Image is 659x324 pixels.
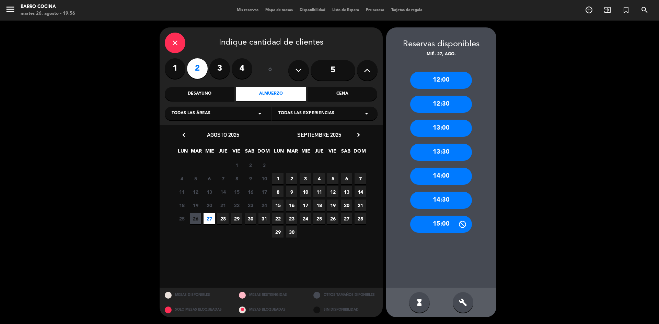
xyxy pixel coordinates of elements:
i: arrow_drop_down [362,109,371,118]
span: 24 [258,200,270,211]
span: VIE [231,147,242,158]
div: 13:30 [410,144,472,161]
span: 23 [286,213,297,224]
span: 6 [204,173,215,184]
i: hourglass_full [415,298,424,307]
div: martes 26. agosto - 19:56 [21,10,75,17]
i: arrow_drop_down [256,109,264,118]
div: 13:00 [410,120,472,137]
label: 2 [187,58,208,79]
span: Disponibilidad [296,8,329,12]
span: 4 [313,173,325,184]
span: LUN [177,147,188,158]
span: 15 [272,200,284,211]
span: 7 [217,173,229,184]
span: septiembre 2025 [297,131,341,138]
div: ó [259,58,281,82]
span: 28 [217,213,229,224]
span: 9 [286,186,297,197]
span: 27 [341,213,352,224]
span: 30 [245,213,256,224]
span: 25 [313,213,325,224]
div: MESAS BLOQUEADAS [234,302,308,317]
span: 29 [272,226,284,238]
span: 10 [300,186,311,197]
span: 21 [217,200,229,211]
div: mié. 27, ago. [386,51,496,58]
span: MAR [190,147,202,158]
span: 12 [190,186,201,197]
i: build [459,298,467,307]
span: 26 [190,213,201,224]
div: Desayuno [165,87,234,101]
button: menu [5,4,15,17]
span: 18 [176,200,187,211]
div: 12:30 [410,96,472,113]
span: agosto 2025 [207,131,239,138]
span: 21 [355,200,366,211]
span: 3 [258,159,270,171]
i: exit_to_app [603,6,612,14]
span: 1 [231,159,242,171]
span: 29 [231,213,242,224]
span: 24 [300,213,311,224]
span: JUE [217,147,229,158]
span: 11 [176,186,187,197]
span: 3 [300,173,311,184]
span: DOM [354,147,365,158]
span: MIE [204,147,215,158]
span: JUE [313,147,325,158]
span: 17 [300,200,311,211]
span: VIE [327,147,338,158]
span: Pre-acceso [362,8,388,12]
div: 14:30 [410,192,472,209]
div: 12:00 [410,72,472,89]
span: Mapa de mesas [262,8,296,12]
span: 18 [313,200,325,211]
span: 8 [231,173,242,184]
div: 14:00 [410,168,472,185]
span: 26 [327,213,338,224]
span: 14 [217,186,229,197]
i: close [171,39,179,47]
span: 16 [245,186,256,197]
span: 7 [355,173,366,184]
i: turned_in_not [622,6,630,14]
span: 2 [286,173,297,184]
span: 2 [245,159,256,171]
div: SIN DISPONIBILIDAD [308,302,383,317]
span: 16 [286,200,297,211]
i: chevron_right [355,131,362,139]
span: 4 [176,173,187,184]
span: 28 [355,213,366,224]
div: Almuerzo [236,87,306,101]
span: 25 [176,213,187,224]
span: 20 [204,200,215,211]
span: LUN [273,147,285,158]
span: 22 [272,213,284,224]
label: 4 [232,58,252,79]
span: 9 [245,173,256,184]
label: 3 [209,58,230,79]
i: chevron_left [180,131,187,139]
span: 17 [258,186,270,197]
span: 6 [341,173,352,184]
span: 14 [355,186,366,197]
span: 13 [204,186,215,197]
span: 22 [231,200,242,211]
div: Cena [308,87,377,101]
i: search [640,6,649,14]
span: 10 [258,173,270,184]
span: 19 [327,200,338,211]
div: OTROS TAMAÑOS DIPONIBLES [308,288,383,302]
span: 5 [327,173,338,184]
span: MAR [287,147,298,158]
span: 30 [286,226,297,238]
span: 20 [341,200,352,211]
div: MESAS RESTRINGIDAS [234,288,308,302]
span: 13 [341,186,352,197]
span: Todas las áreas [172,110,210,117]
div: MESAS DISPONIBLES [160,288,234,302]
span: Tarjetas de regalo [388,8,426,12]
span: 19 [190,200,201,211]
